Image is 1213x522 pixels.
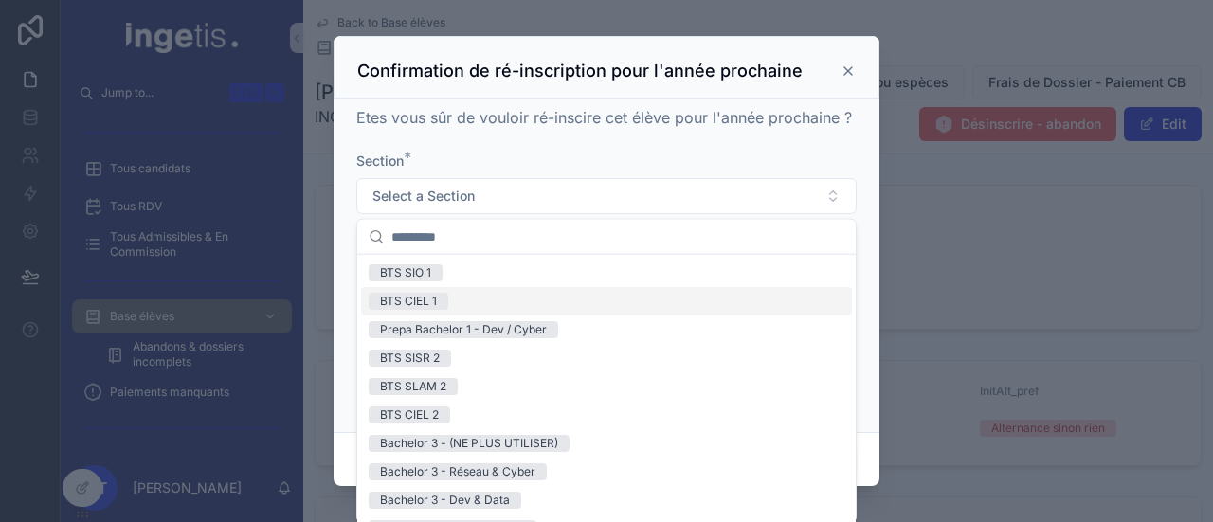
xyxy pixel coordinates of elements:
div: BTS SLAM 2 [380,378,446,395]
span: Section [356,153,404,169]
span: Select a Section [372,187,475,206]
button: Select Button [356,178,857,214]
div: BTS CIEL 1 [380,293,437,310]
div: Bachelor 3 - (NE PLUS UTILISER) [380,435,558,452]
h3: Confirmation de ré-inscription pour l'année prochaine [357,60,803,82]
div: Prepa Bachelor 1 - Dev / Cyber [380,321,547,338]
div: BTS CIEL 2 [380,406,439,423]
div: Bachelor 3 - Dev & Data [380,492,510,509]
div: Bachelor 3 - Réseau & Cyber [380,463,535,480]
div: BTS SISR 2 [380,350,440,367]
span: Etes vous sûr de vouloir ré-inscire cet élève pour l'année prochaine ? [356,108,852,127]
div: BTS SIO 1 [380,264,431,281]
